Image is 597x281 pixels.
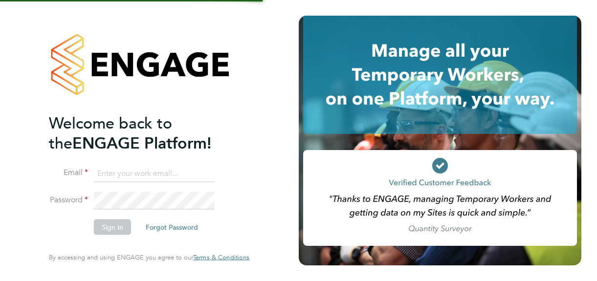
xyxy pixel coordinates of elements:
[49,195,88,205] label: Password
[49,253,249,261] span: By accessing and using ENGAGE you agree to our
[94,219,131,235] button: Sign In
[193,253,249,261] span: Terms & Conditions
[49,113,172,152] span: Welcome back to the
[49,113,240,153] h2: ENGAGE Platform!
[193,254,249,261] a: Terms & Conditions
[49,168,88,178] label: Email
[94,165,215,182] input: Enter your work email...
[138,219,206,235] button: Forgot Password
